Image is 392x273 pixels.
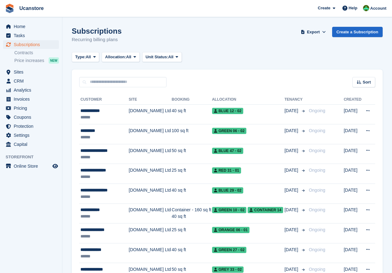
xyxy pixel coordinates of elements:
[172,164,212,184] td: 25 sq ft
[72,36,122,43] p: Recurring billing plans
[284,147,299,154] span: [DATE]
[72,27,122,35] h1: Subscriptions
[309,128,325,133] span: Ongoing
[14,131,51,140] span: Settings
[168,54,174,60] span: All
[102,52,140,62] button: Allocation: All
[212,95,284,105] th: Allocation
[3,162,59,170] a: menu
[344,223,362,243] td: [DATE]
[3,22,59,31] a: menu
[14,77,51,85] span: CRM
[309,227,325,232] span: Ongoing
[344,164,362,184] td: [DATE]
[6,154,62,160] span: Storefront
[14,140,51,149] span: Capital
[309,168,325,173] span: Ongoing
[14,22,51,31] span: Home
[3,113,59,122] a: menu
[3,40,59,49] a: menu
[5,4,14,13] img: stora-icon-8386f47178a22dfd0bd8f6a31ec36ba5ce8667c1dd55bd0f319d3a0aa187defe.svg
[172,104,212,124] td: 40 sq ft
[212,207,246,213] span: Green 10 - 02
[129,223,172,243] td: [DOMAIN_NAME] Ltd
[248,207,283,213] span: Container 14
[3,86,59,94] a: menu
[14,58,44,64] span: Price increases
[49,57,59,64] div: NEW
[212,128,246,134] span: Green 06 - 02
[17,3,46,13] a: Ucanstore
[129,144,172,164] td: [DOMAIN_NAME] Ltd
[284,95,306,105] th: Tenancy
[14,86,51,94] span: Analytics
[307,29,320,35] span: Export
[309,148,325,153] span: Ongoing
[172,204,212,223] td: Container - 160 sq ft 40 sq ft
[344,124,362,144] td: [DATE]
[3,95,59,103] a: menu
[332,27,383,37] a: Create a Subscription
[172,223,212,243] td: 25 sq ft
[309,207,325,212] span: Ongoing
[129,184,172,204] td: [DOMAIN_NAME] Ltd
[129,124,172,144] td: [DOMAIN_NAME] Ltd
[344,184,362,204] td: [DATE]
[370,5,386,12] span: Account
[284,227,299,233] span: [DATE]
[309,108,325,113] span: Ongoing
[344,144,362,164] td: [DATE]
[212,247,246,253] span: Green 27 - 02
[14,50,59,56] a: Contracts
[212,167,241,174] span: Red 31 - 01
[300,27,327,37] button: Export
[14,57,59,64] a: Price increases NEW
[129,243,172,263] td: [DOMAIN_NAME] Ltd
[318,5,330,11] span: Create
[3,122,59,131] a: menu
[363,79,371,85] span: Sort
[14,40,51,49] span: Subscriptions
[14,162,51,170] span: Online Store
[3,68,59,76] a: menu
[172,144,212,164] td: 50 sq ft
[142,52,182,62] button: Unit Status: All
[344,204,362,223] td: [DATE]
[126,54,131,60] span: All
[212,227,249,233] span: Orange 06 - 01
[344,243,362,263] td: [DATE]
[105,54,126,60] span: Allocation:
[14,31,51,40] span: Tasks
[146,54,168,60] span: Unit Status:
[14,113,51,122] span: Coupons
[172,243,212,263] td: 40 sq ft
[172,184,212,204] td: 40 sq ft
[129,204,172,223] td: [DOMAIN_NAME] Ltd
[212,108,243,114] span: Blue 12 - 02
[14,122,51,131] span: Protection
[14,95,51,103] span: Invoices
[344,95,362,105] th: Created
[212,266,244,273] span: Grey 33 - 02
[309,267,325,272] span: Ongoing
[349,5,357,11] span: Help
[309,247,325,252] span: Ongoing
[363,5,369,11] img: Leanne Tythcott
[3,104,59,113] a: menu
[172,124,212,144] td: 100 sq ft
[51,162,59,170] a: Preview store
[3,77,59,85] a: menu
[75,54,86,60] span: Type:
[86,54,91,60] span: All
[284,108,299,114] span: [DATE]
[172,95,212,105] th: Booking
[344,104,362,124] td: [DATE]
[79,95,129,105] th: Customer
[72,52,99,62] button: Type: All
[212,148,243,154] span: Blue 47 - 02
[3,140,59,149] a: menu
[129,164,172,184] td: [DOMAIN_NAME] Ltd
[3,131,59,140] a: menu
[309,188,325,193] span: Ongoing
[284,207,299,213] span: [DATE]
